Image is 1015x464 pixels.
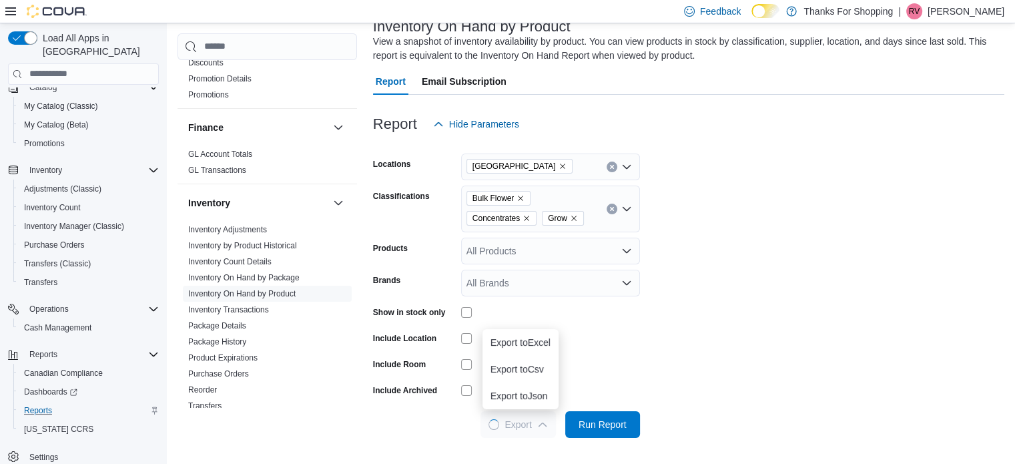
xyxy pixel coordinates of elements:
[373,333,436,344] label: Include Location
[803,3,893,19] p: Thanks For Shopping
[422,68,506,95] span: Email Subscription
[24,79,159,95] span: Catalog
[188,73,252,84] span: Promotion Details
[188,149,252,160] span: GL Account Totals
[29,452,58,463] span: Settings
[373,159,411,170] label: Locations
[188,272,300,283] span: Inventory On Hand by Package
[548,212,567,225] span: Grow
[188,256,272,267] span: Inventory Count Details
[621,162,632,172] button: Open list of options
[13,420,164,439] button: [US_STATE] CCRS
[909,3,920,19] span: RV
[523,214,531,222] button: Remove Concentrates from selection in this group
[906,3,922,19] div: Rachelle Van Schijndel
[472,192,515,205] span: Bulk Flower
[330,195,346,211] button: Inventory
[19,98,159,114] span: My Catalog (Classic)
[19,384,83,400] a: Dashboards
[13,115,164,134] button: My Catalog (Beta)
[19,181,159,197] span: Adjustments (Classic)
[621,278,632,288] button: Open list of options
[188,353,258,363] a: Product Expirations
[27,5,87,18] img: Cova
[19,200,86,216] a: Inventory Count
[19,320,159,336] span: Cash Management
[188,257,272,266] a: Inventory Count Details
[24,387,77,397] span: Dashboards
[373,385,437,396] label: Include Archived
[24,301,159,317] span: Operations
[24,424,93,435] span: [US_STATE] CCRS
[29,304,69,314] span: Operations
[188,305,269,314] a: Inventory Transactions
[928,3,1004,19] p: [PERSON_NAME]
[490,364,551,375] span: Export to Csv
[24,79,62,95] button: Catalog
[188,224,267,235] span: Inventory Adjustments
[19,218,129,234] a: Inventory Manager (Classic)
[188,320,246,331] span: Package Details
[19,98,103,114] a: My Catalog (Classic)
[19,218,159,234] span: Inventory Manager (Classic)
[188,288,296,299] span: Inventory On Hand by Product
[19,421,159,437] span: Washington CCRS
[29,165,62,176] span: Inventory
[13,383,164,401] a: Dashboards
[24,120,89,130] span: My Catalog (Beta)
[13,364,164,383] button: Canadian Compliance
[19,365,159,381] span: Canadian Compliance
[472,160,556,173] span: [GEOGRAPHIC_DATA]
[188,337,246,346] a: Package History
[13,236,164,254] button: Purchase Orders
[13,318,164,337] button: Cash Management
[188,196,230,210] h3: Inventory
[898,3,901,19] p: |
[751,18,752,19] span: Dark Mode
[565,411,640,438] button: Run Report
[188,385,217,395] span: Reorder
[3,345,164,364] button: Reports
[19,403,159,419] span: Reports
[24,322,91,333] span: Cash Management
[188,196,328,210] button: Inventory
[19,237,90,253] a: Purchase Orders
[19,181,107,197] a: Adjustments (Classic)
[24,277,57,288] span: Transfers
[188,321,246,330] a: Package Details
[29,349,57,360] span: Reports
[19,421,99,437] a: [US_STATE] CCRS
[24,138,65,149] span: Promotions
[488,411,547,438] span: Export
[19,256,159,272] span: Transfers (Classic)
[13,217,164,236] button: Inventory Manager (Classic)
[19,274,63,290] a: Transfers
[188,240,297,251] span: Inventory by Product Historical
[188,241,297,250] a: Inventory by Product Historical
[700,5,741,18] span: Feedback
[188,166,246,175] a: GL Transactions
[24,368,103,379] span: Canadian Compliance
[13,254,164,273] button: Transfers (Classic)
[373,307,446,318] label: Show in stock only
[24,184,101,194] span: Adjustments (Classic)
[188,121,328,134] button: Finance
[188,304,269,315] span: Inventory Transactions
[178,146,357,184] div: Finance
[37,31,159,58] span: Load All Apps in [GEOGRAPHIC_DATA]
[188,289,296,298] a: Inventory On Hand by Product
[24,301,74,317] button: Operations
[188,74,252,83] a: Promotion Details
[490,391,551,401] span: Export to Json
[373,359,426,370] label: Include Room
[13,97,164,115] button: My Catalog (Classic)
[570,214,578,222] button: Remove Grow from selection in this group
[480,411,555,438] button: LoadingExport
[188,58,224,67] a: Discounts
[19,384,159,400] span: Dashboards
[13,273,164,292] button: Transfers
[19,136,159,152] span: Promotions
[19,200,159,216] span: Inventory Count
[24,240,85,250] span: Purchase Orders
